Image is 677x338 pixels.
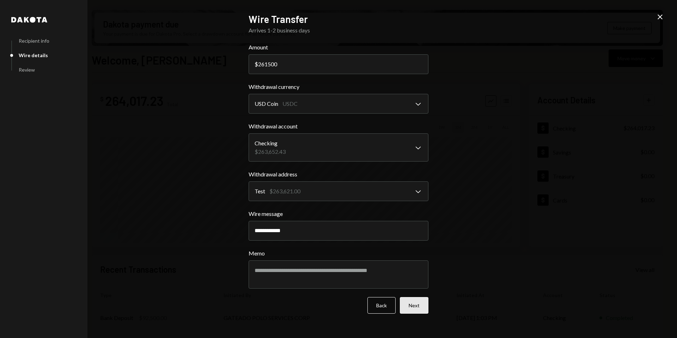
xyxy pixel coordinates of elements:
[249,43,428,52] label: Amount
[249,122,428,131] label: Withdrawal account
[269,187,300,195] div: $263,621.00
[255,61,258,67] div: $
[282,99,298,108] div: USDC
[249,181,428,201] button: Withdrawal address
[249,83,428,91] label: Withdrawal currency
[400,297,428,314] button: Next
[249,12,428,26] h2: Wire Transfer
[19,67,35,73] div: Review
[19,38,49,44] div: Recipient info
[249,26,428,35] div: Arrives 1-2 business days
[249,54,428,74] input: 0.00
[249,94,428,114] button: Withdrawal currency
[249,170,428,179] label: Withdrawal address
[249,210,428,218] label: Wire message
[249,249,428,258] label: Memo
[367,297,396,314] button: Back
[19,52,48,58] div: Wire details
[249,133,428,162] button: Withdrawal account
